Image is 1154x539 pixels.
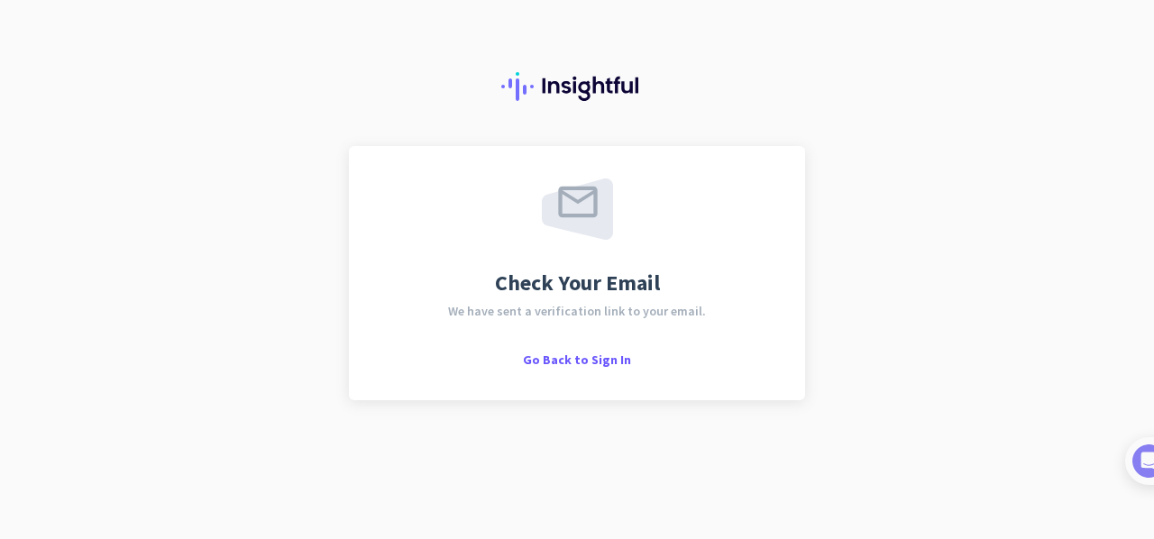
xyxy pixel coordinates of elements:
[542,178,613,240] img: email-sent
[523,352,631,368] span: Go Back to Sign In
[501,72,653,101] img: Insightful
[495,272,660,294] span: Check Your Email
[448,305,706,317] span: We have sent a verification link to your email.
